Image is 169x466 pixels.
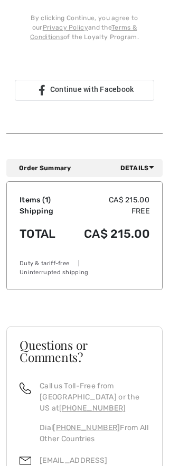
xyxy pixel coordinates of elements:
[15,13,154,42] div: By clicking Continue, you agree to our and the of the Loyalty Program.
[30,24,137,41] a: Terms & Conditions
[20,217,66,251] td: Total
[50,85,134,94] span: Continue with Facebook
[53,423,120,432] a: [PHONE_NUMBER]
[15,80,154,101] a: Continue with Facebook
[20,206,66,217] td: Shipping
[40,380,149,414] p: Call us Toll-Free from [GEOGRAPHIC_DATA] or the US at
[20,383,31,394] img: call
[66,194,149,206] td: CA$ 215.00
[19,163,158,173] div: Order Summary
[20,339,149,363] h3: Questions or Comments?
[43,24,88,31] a: Privacy Policy
[20,194,66,206] td: Items ( )
[66,206,149,217] td: Free
[59,404,126,413] a: [PHONE_NUMBER]
[20,259,149,277] div: Duty & tariff-free | Uninterrupted shipping
[66,217,149,251] td: CA$ 215.00
[40,422,149,444] p: Dial From All Other Countries
[45,195,48,204] span: 1
[120,163,158,173] span: Details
